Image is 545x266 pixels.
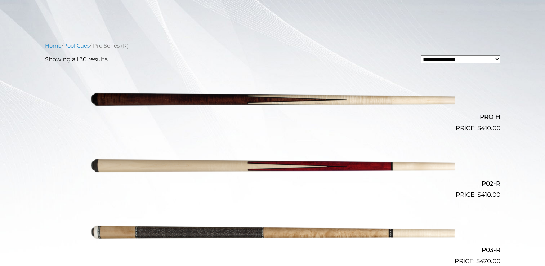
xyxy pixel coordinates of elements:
a: PRO H $410.00 [45,70,500,133]
h2: P02-R [45,177,500,190]
span: $ [476,257,480,265]
h2: PRO H [45,110,500,124]
select: Shop order [421,55,500,63]
a: P02-R $410.00 [45,136,500,199]
img: P03-R [91,203,455,263]
span: $ [477,124,481,132]
a: Pool Cues [63,43,90,49]
bdi: 410.00 [477,191,500,198]
p: Showing all 30 results [45,55,108,64]
span: $ [477,191,481,198]
bdi: 410.00 [477,124,500,132]
nav: Breadcrumb [45,42,500,50]
a: P03-R $470.00 [45,203,500,266]
img: PRO H [91,70,455,130]
bdi: 470.00 [476,257,500,265]
img: P02-R [91,136,455,196]
h2: P03-R [45,243,500,257]
a: Home [45,43,62,49]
